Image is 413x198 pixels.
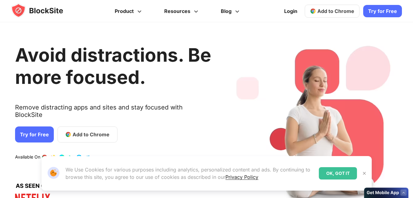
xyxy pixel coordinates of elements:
[66,166,314,181] p: We Use Cookies for various purposes including analytics, personalized content and ads. By continu...
[15,104,211,123] text: Remove distracting apps and sites and stay focused with BlockSite
[58,126,117,142] a: Add to Chrome
[310,8,316,14] img: chrome-icon.svg
[360,169,368,177] button: Close
[73,131,109,138] span: Add to Chrome
[280,4,301,19] a: Login
[11,3,75,18] img: blocksite-icon.5d769676.svg
[363,5,402,17] a: Try for Free
[319,167,357,179] div: OK, GOT IT
[225,174,258,180] a: Privacy Policy
[15,154,40,160] text: Available On
[305,5,359,18] a: Add to Chrome
[15,44,211,88] h1: Avoid distractions. Be more focused.
[362,171,367,176] img: Close
[15,126,54,142] a: Try for Free
[317,8,354,14] span: Add to Chrome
